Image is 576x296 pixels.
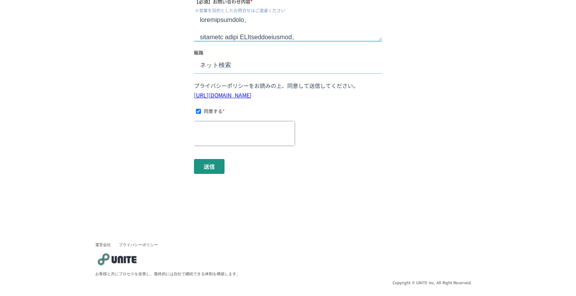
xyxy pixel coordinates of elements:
[537,258,576,296] div: チャットウィジェット
[393,280,472,285] p: Copyright © UNITE Inc. All Right Reserved.
[95,271,240,276] p: お客様と共にプロセスを改善し、最終的には自社で継続できる体制を構築します。
[119,242,158,247] a: プライバシーポリシー
[537,258,576,296] iframe: Chat Widget
[95,242,111,247] a: 運営会社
